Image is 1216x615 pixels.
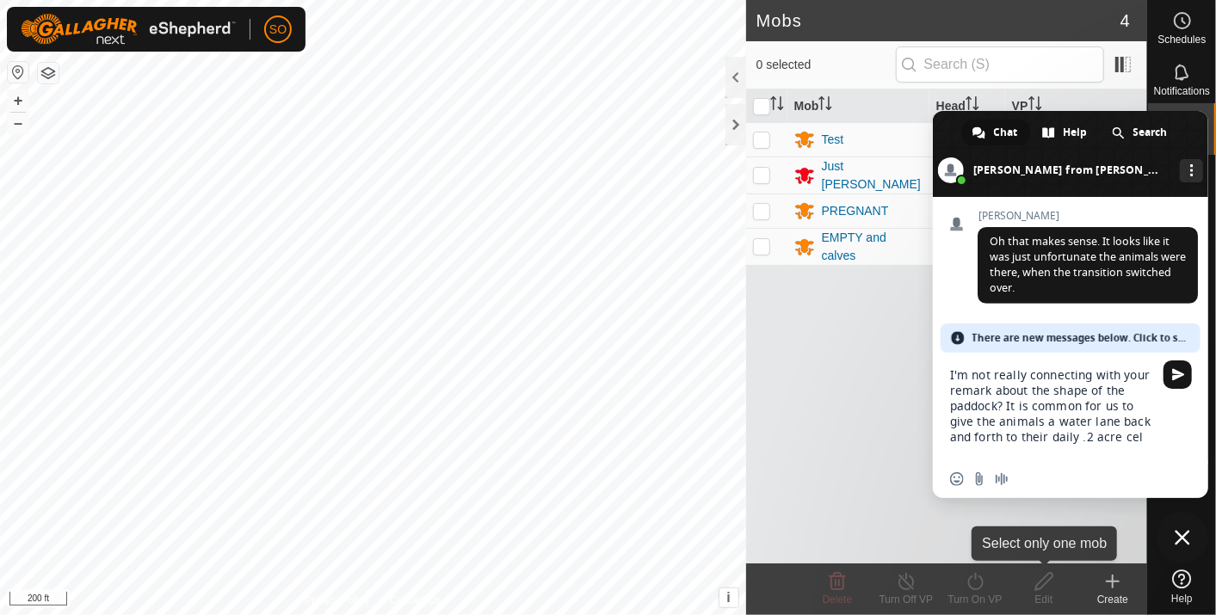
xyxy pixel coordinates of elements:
a: Privacy Policy [305,593,369,608]
img: Gallagher Logo [21,14,236,45]
th: Mob [787,89,929,123]
span: Insert an emoji [950,472,964,486]
span: There are new messages below. Click to see. [972,323,1191,353]
span: Delete [823,593,853,606]
div: Create [1078,592,1147,607]
span: Send a file [972,472,986,486]
span: 0 selected [756,56,896,74]
div: Close chat [1157,512,1208,563]
th: Head [929,89,1005,123]
button: Map Layers [38,63,59,83]
p-sorticon: Activate to sort [1028,99,1042,113]
div: Help [1032,120,1100,145]
div: More channels [1180,159,1203,182]
span: Search [1133,120,1168,145]
div: PREGNANT [822,202,889,220]
span: Help [1064,120,1088,145]
span: Help [1171,593,1193,604]
div: Search [1102,120,1180,145]
span: SO [269,21,287,39]
input: Search (S) [896,46,1104,83]
p-sorticon: Activate to sort [770,99,784,113]
span: [PERSON_NAME] [978,210,1198,222]
th: VP [1005,89,1147,123]
span: Audio message [995,472,1009,486]
span: Chat [994,120,1018,145]
div: Chat [962,120,1030,145]
span: i [726,590,730,605]
div: Just [PERSON_NAME] [822,157,923,194]
button: + [8,90,28,111]
div: Test [822,131,844,149]
button: – [8,113,28,133]
h2: Mobs [756,10,1120,31]
button: Reset Map [8,62,28,83]
p-sorticon: Activate to sort [966,99,979,113]
span: Notifications [1154,86,1210,96]
a: Contact Us [390,593,441,608]
a: Help [1148,563,1216,611]
div: Edit [1009,592,1078,607]
p-sorticon: Activate to sort [818,99,832,113]
span: Send [1164,360,1192,389]
span: Schedules [1157,34,1206,45]
span: 4 [1120,8,1130,34]
span: Oh that makes sense. It looks like it was just unfortunate the animals were there, when the trans... [990,234,1186,295]
div: Turn On VP [941,592,1009,607]
textarea: Compose your message... [950,367,1153,460]
button: i [719,588,738,607]
div: Turn Off VP [872,592,941,607]
div: EMPTY and calves [822,229,923,265]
